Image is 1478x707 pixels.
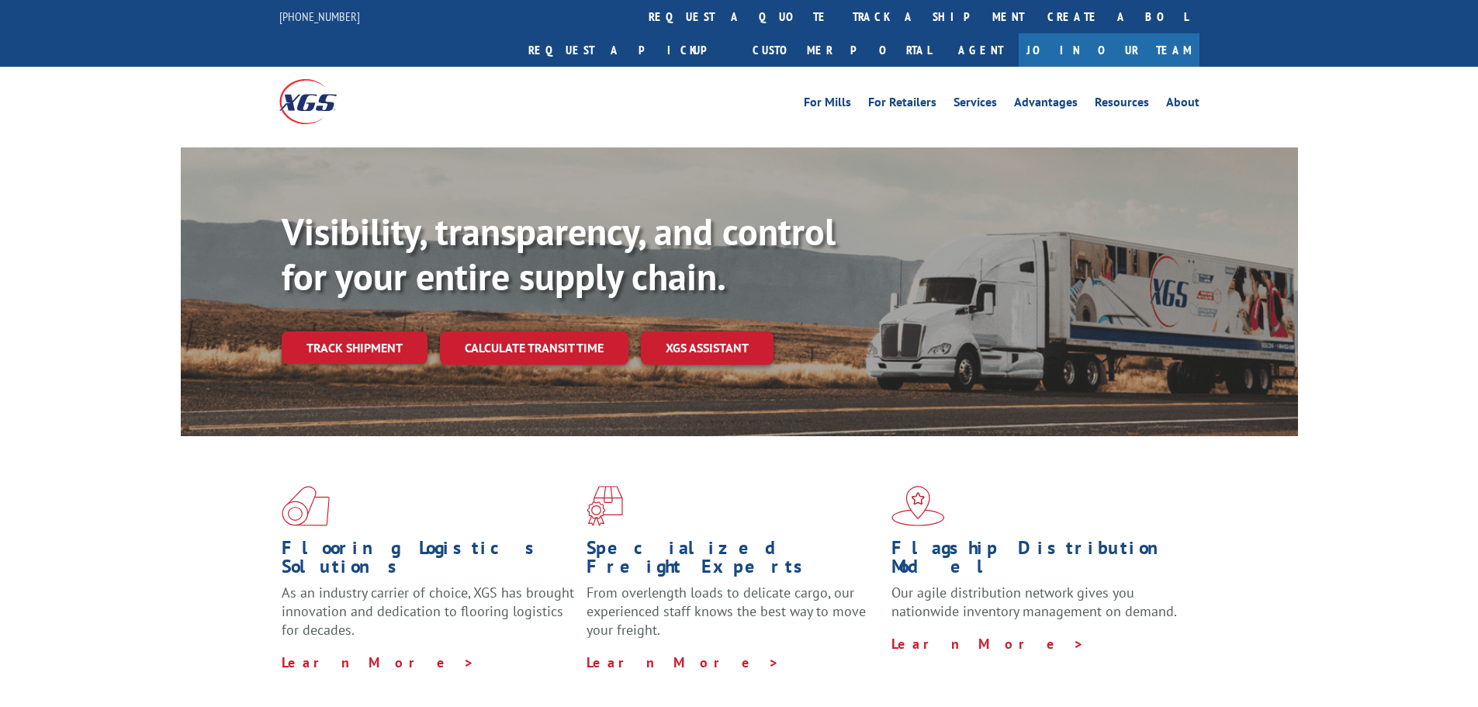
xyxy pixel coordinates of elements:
a: For Retailers [868,96,936,113]
a: About [1166,96,1199,113]
a: Learn More > [282,653,475,671]
a: Resources [1095,96,1149,113]
img: xgs-icon-focused-on-flooring-red [587,486,623,526]
h1: Flooring Logistics Solutions [282,539,575,584]
h1: Specialized Freight Experts [587,539,880,584]
a: Learn More > [891,635,1085,653]
p: From overlength loads to delicate cargo, our experienced staff knows the best way to move your fr... [587,584,880,653]
a: Calculate transit time [440,331,628,365]
a: Request a pickup [517,33,741,67]
b: Visibility, transparency, and control for your entire supply chain. [282,207,836,300]
a: Advantages [1014,96,1078,113]
h1: Flagship Distribution Model [891,539,1185,584]
a: [PHONE_NUMBER] [279,9,360,24]
a: Customer Portal [741,33,943,67]
a: Track shipment [282,331,427,364]
img: xgs-icon-total-supply-chain-intelligence-red [282,486,330,526]
a: Join Our Team [1019,33,1199,67]
a: XGS ASSISTANT [641,331,774,365]
span: Our agile distribution network gives you nationwide inventory management on demand. [891,584,1177,620]
a: Learn More > [587,653,780,671]
img: xgs-icon-flagship-distribution-model-red [891,486,945,526]
span: As an industry carrier of choice, XGS has brought innovation and dedication to flooring logistics... [282,584,574,639]
a: For Mills [804,96,851,113]
a: Services [954,96,997,113]
a: Agent [943,33,1019,67]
